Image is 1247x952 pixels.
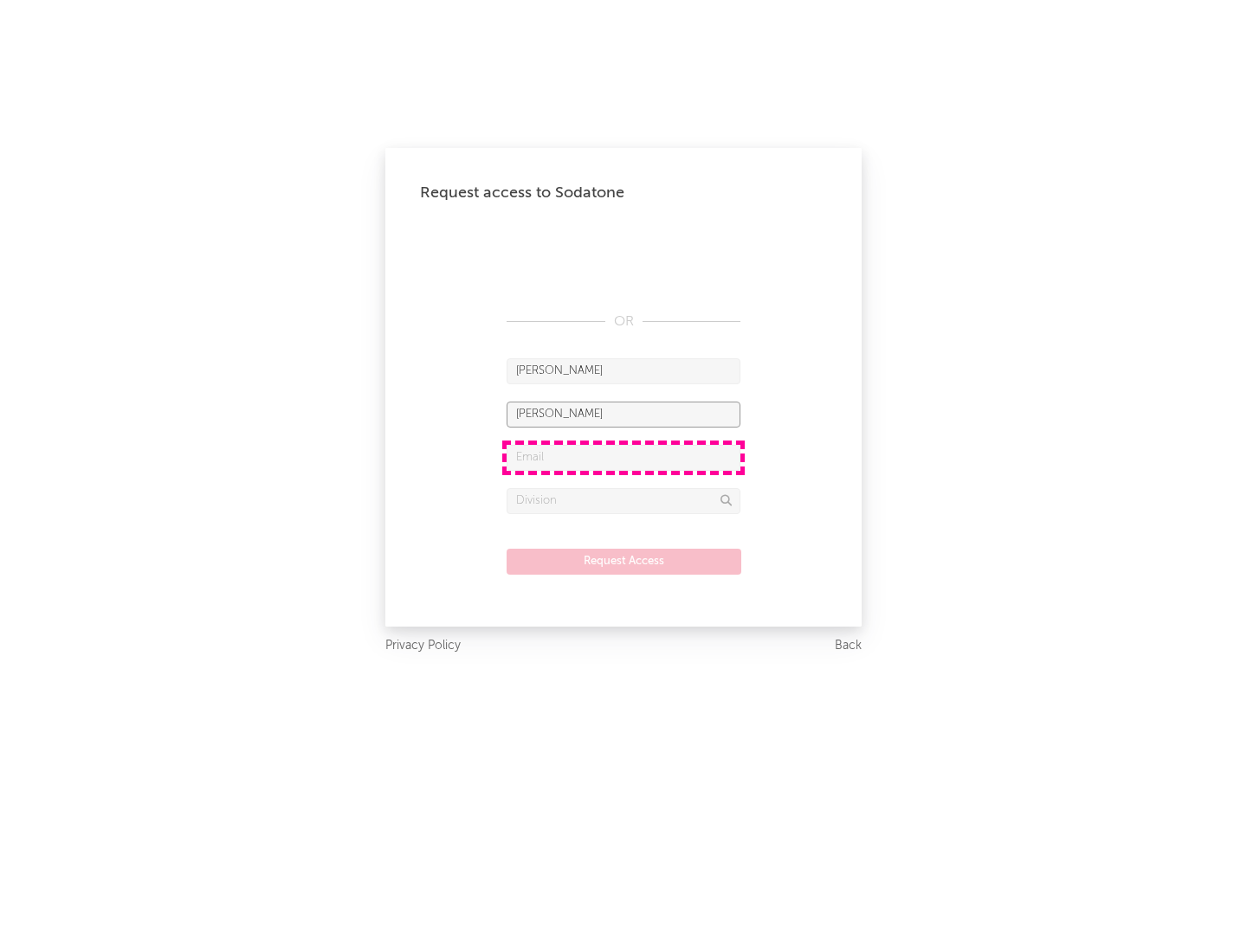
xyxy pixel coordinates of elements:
[507,312,740,332] div: OR
[507,549,741,575] button: Request Access
[507,488,740,514] input: Division
[507,358,740,384] input: First Name
[385,635,461,657] a: Privacy Policy
[507,402,740,428] input: Last Name
[835,635,862,657] a: Back
[507,445,740,471] input: Email
[420,183,827,203] div: Request access to Sodatone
